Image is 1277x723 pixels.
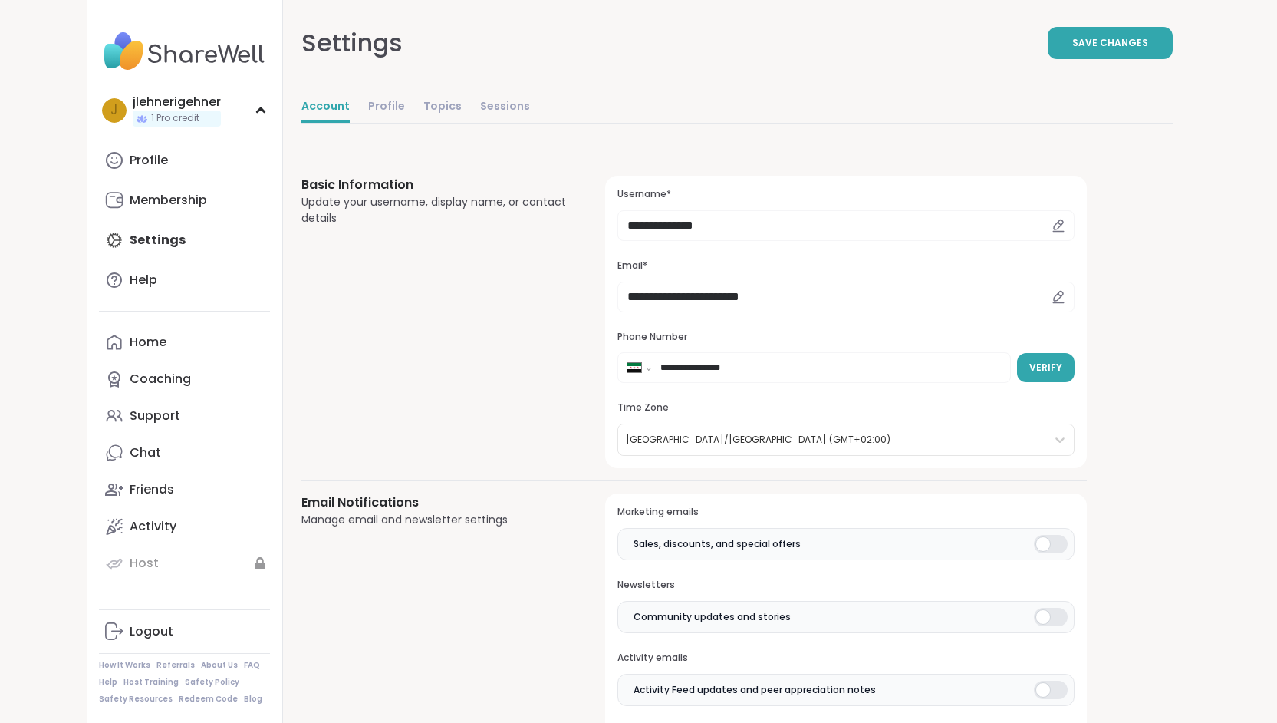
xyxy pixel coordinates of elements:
a: Coaching [99,361,270,398]
div: Host [130,555,159,572]
a: Profile [99,142,270,179]
h3: Email* [617,259,1074,272]
a: Membership [99,182,270,219]
div: Home [130,334,166,351]
span: 1 Pro credit [151,112,199,125]
span: j [110,101,117,121]
div: Profile [130,152,168,169]
div: Coaching [130,371,191,388]
h3: Newsletters [617,579,1074,592]
span: Activity Feed updates and peer appreciation notes [634,683,876,697]
h3: Activity emails [617,652,1074,665]
a: Blog [244,694,262,705]
a: About Us [201,660,238,671]
div: Chat [130,444,161,461]
a: Sessions [480,92,530,123]
h3: Email Notifications [301,494,569,512]
div: Activity [130,518,176,535]
span: Save Changes [1072,36,1148,50]
a: Host Training [123,677,179,688]
div: Membership [130,192,207,209]
div: Manage email and newsletter settings [301,512,569,528]
button: Save Changes [1048,27,1173,59]
a: Help [99,262,270,299]
a: How It Works [99,660,150,671]
a: Help [99,677,117,688]
img: ShareWell Nav Logo [99,25,270,78]
button: Verify [1017,353,1075,382]
h3: Marketing emails [617,506,1074,519]
a: FAQ [244,660,260,671]
a: Logout [99,613,270,650]
h3: Username* [617,188,1074,201]
a: Safety Policy [185,677,239,688]
a: Referrals [156,660,195,671]
a: Activity [99,508,270,545]
a: Account [301,92,350,123]
span: Verify [1029,361,1062,375]
a: Profile [368,92,405,123]
div: jlehnerigehner [133,94,221,111]
h3: Time Zone [617,401,1074,414]
a: Safety Resources [99,694,173,705]
a: Support [99,398,270,434]
span: Sales, discounts, and special offers [634,537,801,551]
a: Home [99,324,270,361]
a: Topics [423,92,462,123]
div: Settings [301,25,403,61]
div: Update your username, display name, or contact details [301,194,569,226]
a: Chat [99,434,270,471]
a: Host [99,545,270,582]
span: Community updates and stories [634,610,791,624]
a: Friends [99,471,270,508]
div: Support [130,408,180,424]
div: Logout [130,623,173,640]
a: Redeem Code [179,694,238,705]
div: Help [130,272,157,289]
div: Friends [130,481,174,498]
h3: Basic Information [301,176,569,194]
h3: Phone Number [617,331,1074,344]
